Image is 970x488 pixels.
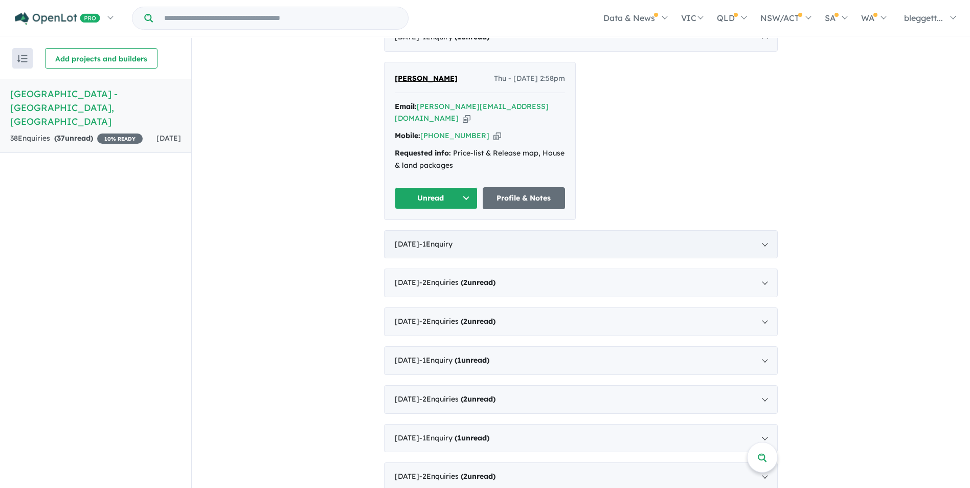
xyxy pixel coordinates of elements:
button: Unread [395,187,478,209]
strong: ( unread) [455,433,489,442]
div: [DATE] [384,385,778,414]
a: [PHONE_NUMBER] [420,131,489,140]
div: [DATE] [384,230,778,259]
strong: Requested info: [395,148,451,158]
div: [DATE] [384,307,778,336]
img: Openlot PRO Logo White [15,12,100,25]
input: Try estate name, suburb, builder or developer [155,7,406,29]
strong: Email: [395,102,417,111]
div: [DATE] [384,269,778,297]
a: Profile & Notes [483,187,566,209]
strong: ( unread) [461,472,495,481]
span: - 2 Enquir ies [419,317,495,326]
img: sort.svg [17,55,28,62]
button: Copy [493,130,501,141]
button: Copy [463,113,470,124]
span: - 1 Enquir y [419,239,453,249]
span: 1 [457,356,461,365]
div: 38 Enquir ies [10,132,143,145]
span: Thu - [DATE] 2:58pm [494,73,565,85]
span: 1 [457,433,461,442]
span: bleggett... [904,13,943,23]
span: - 1 Enquir y [419,356,489,365]
span: 2 [463,394,467,404]
a: [PERSON_NAME] [395,73,458,85]
span: 2 [463,317,467,326]
h5: [GEOGRAPHIC_DATA] - [GEOGRAPHIC_DATA] , [GEOGRAPHIC_DATA] [10,87,181,128]
span: 2 [463,472,467,481]
strong: ( unread) [54,134,93,143]
a: [PERSON_NAME][EMAIL_ADDRESS][DOMAIN_NAME] [395,102,549,123]
span: - 2 Enquir ies [419,278,495,287]
span: [PERSON_NAME] [395,74,458,83]
div: Price-list & Release map, House & land packages [395,147,565,172]
strong: ( unread) [455,356,489,365]
span: - 2 Enquir ies [419,394,495,404]
span: 2 [463,278,467,287]
span: 10 % READY [97,134,143,144]
div: [DATE] [384,346,778,375]
strong: ( unread) [461,317,495,326]
span: - 2 Enquir ies [419,472,495,481]
span: [DATE] [156,134,181,143]
strong: ( unread) [461,394,495,404]
button: Add projects and builders [45,48,157,69]
div: [DATE] [384,424,778,453]
strong: Mobile: [395,131,420,140]
span: 37 [57,134,65,143]
strong: ( unread) [461,278,495,287]
span: - 1 Enquir y [419,433,489,442]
